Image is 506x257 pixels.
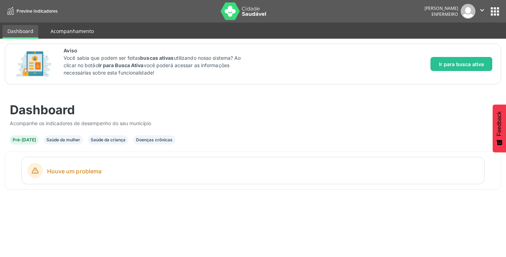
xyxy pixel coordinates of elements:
strong: buscas ativas [140,55,174,61]
p: Você sabia que podem ser feitas utilizando nosso sistema? Ao clicar no botão você poderá acessar ... [64,54,249,76]
div: [PERSON_NAME] [424,5,458,11]
img: Imagem de CalloutCard [14,48,54,80]
div: Saúde da mulher [46,137,80,143]
button: apps [489,5,501,18]
button: Feedback - Mostrar pesquisa [493,104,506,152]
div: Saúde da criança [91,137,125,143]
div: Pré-[DATE] [13,137,36,143]
span: Enfermeiro [432,11,458,17]
span: Previne Indicadores [17,8,58,14]
div: Dashboard [10,102,496,117]
span: Ir para busca ativa [439,60,484,68]
strong: Ir para Busca Ativa [98,62,144,68]
div: Acompanhe os indicadores de desempenho do seu município [10,120,496,127]
span: Houve um problema [47,167,479,175]
a: Acompanhamento [46,25,99,37]
div: Doenças crônicas [136,137,173,143]
span: Feedback [496,111,502,136]
span: Aviso [64,47,249,54]
a: Dashboard [2,25,38,39]
i:  [478,6,486,14]
img: img [461,4,475,19]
